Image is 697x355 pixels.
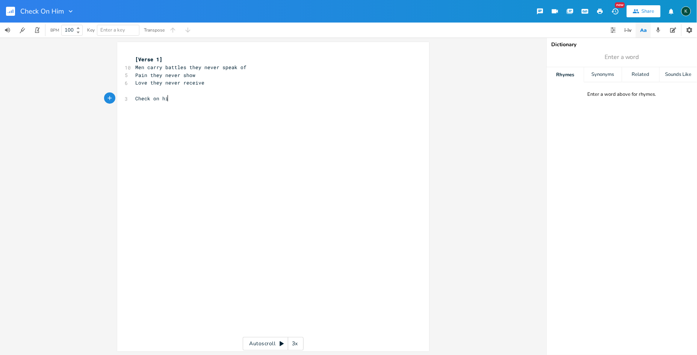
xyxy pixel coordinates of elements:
[135,72,195,79] span: Pain they never show
[615,2,625,8] div: New
[135,95,168,102] span: Check on hi
[584,67,621,82] div: Synonyms
[20,8,64,15] span: Check On Him
[681,3,691,20] button: K
[622,67,659,82] div: Related
[50,28,59,32] div: BPM
[87,28,95,32] div: Key
[135,79,204,86] span: Love they never receive
[551,42,692,47] div: Dictionary
[660,67,697,82] div: Sounds Like
[144,28,165,32] div: Transpose
[547,67,584,82] div: Rhymes
[588,91,656,98] div: Enter a word above for rhymes.
[608,5,623,18] button: New
[627,5,661,17] button: Share
[135,56,162,63] span: [Verse 1]
[605,53,639,62] span: Enter a word
[642,8,655,15] div: Share
[243,337,304,350] div: Autoscroll
[135,64,246,71] span: Men carry battles they never speak of
[100,27,125,33] span: Enter a key
[681,6,691,16] div: Koval
[288,337,302,350] div: 3x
